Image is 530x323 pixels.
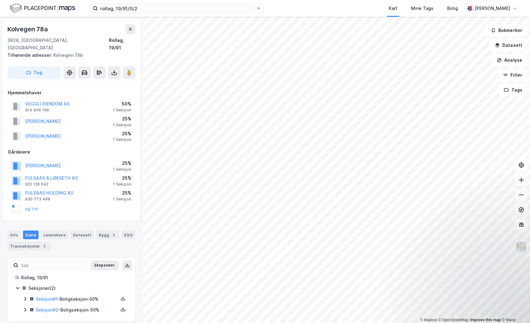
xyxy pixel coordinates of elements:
div: [PERSON_NAME] [475,5,510,12]
div: - Boligseksjon - 50% [36,306,118,314]
button: Bokmerker [486,24,528,37]
div: Kolvegen 78b [7,52,130,59]
div: Hjemmelshaver [8,89,135,96]
div: 25% [113,115,131,123]
div: Gårdeiere [8,148,135,156]
div: Bolig [447,5,458,12]
div: 922 128 642 [25,182,48,187]
a: Seksjon#1 [36,296,57,302]
div: 1 Seksjon [113,167,131,172]
div: Kolvegen 78a [7,24,49,34]
div: Eiere [23,231,39,239]
div: 25% [113,189,131,197]
input: Søk [18,261,86,270]
input: Søk på adresse, matrikkel, gårdeiere, leietakere eller personer [98,4,256,13]
div: 50% [113,100,131,108]
div: Kart [389,5,397,12]
div: 3628, [GEOGRAPHIC_DATA], [GEOGRAPHIC_DATA] [7,37,109,52]
div: 25% [113,174,131,182]
button: Datasett [490,39,528,52]
div: 2 [41,243,48,249]
div: 25% [113,130,131,137]
div: 1 Seksjon [113,108,131,113]
a: Improve this map [470,318,501,322]
div: Rollag, 19/91 [21,274,128,281]
div: 1 Seksjon [113,123,131,128]
div: - Boligseksjon - 50% [36,295,118,303]
div: Info [7,231,20,239]
img: Z [515,241,527,253]
div: 914 906 199 [25,108,49,113]
a: OpenStreetMap [438,318,469,322]
span: Tilhørende adresser: [7,52,53,58]
div: ESG [122,231,135,239]
div: 1 Seksjon [113,197,131,202]
div: 930 773 468 [25,197,50,202]
div: 25% [113,159,131,167]
div: 2 [111,232,117,238]
button: Filter [498,69,528,81]
div: Datasett [70,231,94,239]
div: Leietakere [41,231,68,239]
button: Analyse [491,54,528,66]
a: Seksjon#2 [36,307,58,312]
div: Bygg [96,231,119,239]
button: Ekspander [90,260,119,270]
div: Rollag, 19/91 [109,37,135,52]
div: Seksjoner ( 2 ) [28,285,128,292]
div: 1 Seksjon [113,182,131,187]
button: Tags [499,84,528,96]
a: Mapbox [420,318,437,322]
button: Tag [7,66,61,79]
div: Transaksjoner [7,242,50,250]
img: logo.f888ab2527a4732fd821a326f86c7f29.svg [10,3,75,14]
div: 1 Seksjon [113,137,131,142]
div: Mine Tags [411,5,433,12]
